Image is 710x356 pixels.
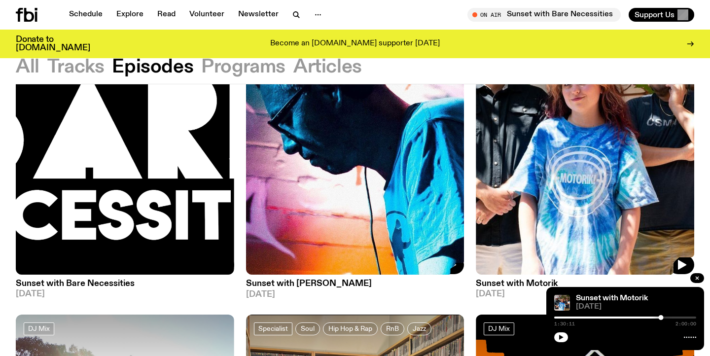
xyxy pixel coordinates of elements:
a: Newsletter [232,8,284,22]
button: Episodes [112,58,193,76]
span: [DATE] [246,290,464,299]
h3: Sunset with Motorik [476,280,694,288]
a: Read [151,8,181,22]
span: DJ Mix [488,325,510,332]
span: Jazz [413,325,426,332]
span: Support Us [635,10,674,19]
button: On AirSunset with Bare Necessities [467,8,621,22]
span: RnB [386,325,399,332]
a: Soul [295,322,320,335]
span: Soul [301,325,315,332]
a: Sunset with Bare Necessities[DATE] [16,275,234,298]
a: Explore [110,8,149,22]
a: DJ Mix [24,322,54,335]
a: DJ Mix [484,322,514,335]
button: All [16,58,39,76]
a: RnB [381,322,404,335]
p: Become an [DOMAIN_NAME] supporter [DATE] [270,39,440,48]
button: Programs [201,58,285,76]
a: Volunteer [183,8,230,22]
button: Articles [293,58,362,76]
a: Specialist [254,322,292,335]
span: DJ Mix [28,325,50,332]
button: Tracks [47,58,105,76]
a: Schedule [63,8,108,22]
h3: Donate to [DOMAIN_NAME] [16,36,90,52]
span: [DATE] [16,290,234,298]
a: Hip Hop & Rap [323,322,378,335]
span: Specialist [258,325,288,332]
span: Hip Hop & Rap [328,325,372,332]
a: Jazz [407,322,431,335]
span: [DATE] [476,290,694,298]
span: 2:00:00 [675,321,696,326]
h3: Sunset with [PERSON_NAME] [246,280,464,288]
img: Andrew, Reenie, and Pat stand in a row, smiling at the camera, in dappled light with a vine leafe... [554,295,570,311]
a: Sunset with [PERSON_NAME][DATE] [246,275,464,298]
span: 1:30:11 [554,321,575,326]
h3: Sunset with Bare Necessities [16,280,234,288]
a: Sunset with Motorik [576,294,648,302]
span: [DATE] [576,303,696,311]
a: Sunset with Motorik[DATE] [476,275,694,298]
button: Support Us [629,8,694,22]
